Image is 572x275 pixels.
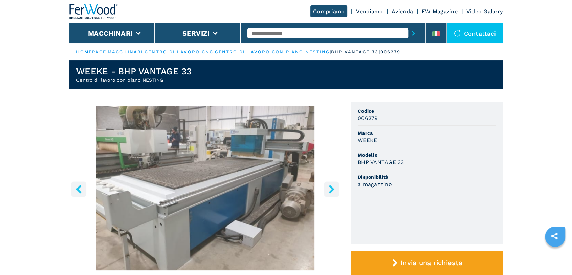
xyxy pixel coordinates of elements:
[215,49,329,54] a: centro di lavoro con piano nesting
[380,49,401,55] p: 006279
[69,106,341,270] div: Go to Slide 4
[358,158,404,166] h3: BHP VANTAGE 33
[358,107,496,114] span: Codice
[69,106,341,270] img: Centro di lavoro con piano NESTING WEEKE BHP VANTAGE 33
[358,152,496,158] span: Modello
[546,228,563,244] a: sharethis
[447,23,503,43] div: Contattaci
[358,114,378,122] h3: 006279
[330,49,331,54] span: |
[392,8,413,15] a: Azienda
[108,49,143,54] a: macchinari
[76,66,192,77] h1: WEEKE - BHP VANTAGE 33
[454,30,461,37] img: Contattaci
[182,29,210,37] button: Servizi
[331,49,380,55] p: bhp vantage 33 |
[88,29,133,37] button: Macchinari
[71,181,86,197] button: left-button
[358,180,392,188] h3: a magazzino
[213,49,215,54] span: |
[358,130,496,136] span: Marca
[324,181,339,197] button: right-button
[466,8,503,15] a: Video Gallery
[145,49,213,54] a: centro di lavoro cnc
[543,244,567,270] iframe: Chat
[408,25,419,41] button: submit-button
[356,8,383,15] a: Vendiamo
[358,136,377,144] h3: WEEKE
[358,174,496,180] span: Disponibilità
[310,5,347,17] a: Compriamo
[351,251,503,275] button: Invia una richiesta
[401,259,462,267] span: Invia una richiesta
[106,49,108,54] span: |
[76,49,106,54] a: HOMEPAGE
[422,8,458,15] a: FW Magazine
[69,4,118,19] img: Ferwood
[76,77,192,83] h2: Centro di lavoro con piano NESTING
[143,49,145,54] span: |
